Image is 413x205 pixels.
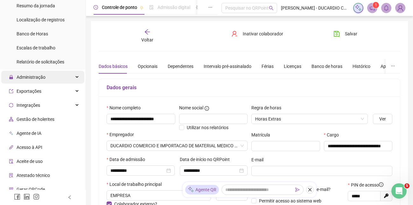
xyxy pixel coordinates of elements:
[17,45,55,50] span: Escalas de trabalho
[9,103,13,107] span: sync
[102,5,137,10] span: Controle de ponto
[395,3,405,13] img: 77945
[369,5,375,11] span: notification
[243,30,283,37] span: Inativar colaborador
[14,194,20,200] span: facebook
[251,131,274,138] label: Matrícula
[17,173,50,178] span: Atestado técnico
[204,63,251,70] div: Intervalo pré-assinalado
[17,103,40,108] span: Integrações
[375,3,377,7] span: 1
[94,5,98,10] span: clock-circle
[188,187,194,193] img: sparkle-icon.fc2bf0ac1784a2077858766a79e2daf3.svg
[17,117,54,122] span: Gestão de holerites
[17,59,64,64] span: Relatório de solicitações
[379,115,386,122] span: Ver
[383,5,389,11] span: bell
[281,4,349,11] span: [PERSON_NAME] - DUCARDIO COMERCIO E IMPORTACAO DE MATERIAL MEDICO LTDA
[227,29,288,39] button: Inativar colaborador
[295,187,300,192] span: send
[381,63,410,70] div: Apontamentos
[138,63,157,70] div: Opcionais
[180,156,234,163] label: Data de início no QRPoint
[284,63,301,70] div: Licenças
[33,194,39,200] span: instagram
[67,195,72,200] span: left
[386,59,400,74] button: ellipsis
[99,63,128,70] div: Dados básicos
[9,187,13,192] span: qrcode
[17,187,45,192] span: Gerar QRCode
[379,182,383,187] span: info-circle
[17,17,65,22] span: Localização de registros
[353,63,370,70] div: Histórico
[17,159,43,164] span: Aceite de uso
[329,29,362,39] button: Salvar
[324,131,343,138] label: Cargo
[308,187,312,192] span: close
[17,31,48,36] span: Banco de Horas
[17,145,42,150] span: Acesso à API
[391,183,407,199] iframe: Intercom live chat
[391,64,395,68] span: ellipsis
[208,5,213,10] span: ellipsis
[351,181,383,188] span: PIN de acesso
[9,89,13,93] span: export
[17,89,41,94] span: Exportações
[9,75,13,79] span: lock
[355,4,362,11] img: sparkle-icon.fc2bf0ac1784a2077858766a79e2daf3.svg
[107,104,145,111] label: Nome completo
[259,198,321,203] span: Permitir acesso ao sistema web
[107,156,149,163] label: Data de admissão
[9,117,13,121] span: apartment
[231,31,238,37] span: user-delete
[404,183,409,188] span: 5
[141,37,153,42] span: Voltar
[373,114,392,124] button: Ver
[157,5,190,10] span: Admissão digital
[168,63,193,70] div: Dependentes
[262,63,274,70] div: Férias
[110,191,207,200] span: RUA LEONOR CALMON, 44
[185,185,219,194] div: Agente QR
[17,131,41,136] span: Agente de IA
[149,5,154,10] span: file-done
[107,131,138,138] label: Empregador
[140,6,143,10] span: pushpin
[373,2,379,8] sup: 1
[9,159,13,164] span: audit
[144,29,150,35] span: arrow-left
[205,106,209,111] span: info-circle
[333,31,340,37] span: save
[17,75,45,80] span: Administração
[196,5,200,10] span: sun
[9,145,13,150] span: api
[311,63,342,70] div: Banco de horas
[187,125,228,130] span: Utilizar nos relatórios
[255,114,364,124] span: Horas Extras
[269,6,274,11] span: search
[17,3,55,8] span: Resumo da jornada
[24,194,30,200] span: linkedin
[251,104,285,111] label: Regra de horas
[107,84,392,92] h5: Dados gerais
[179,104,203,111] span: Nome social
[251,156,268,163] label: E-mail
[107,181,166,188] label: Local de trabalho principal
[345,30,357,37] span: Salvar
[110,141,244,150] span: DUCARDIO COMERCIO E IMPORTACAO DE MATERIAL MEDICO LTDA
[9,173,13,178] span: solution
